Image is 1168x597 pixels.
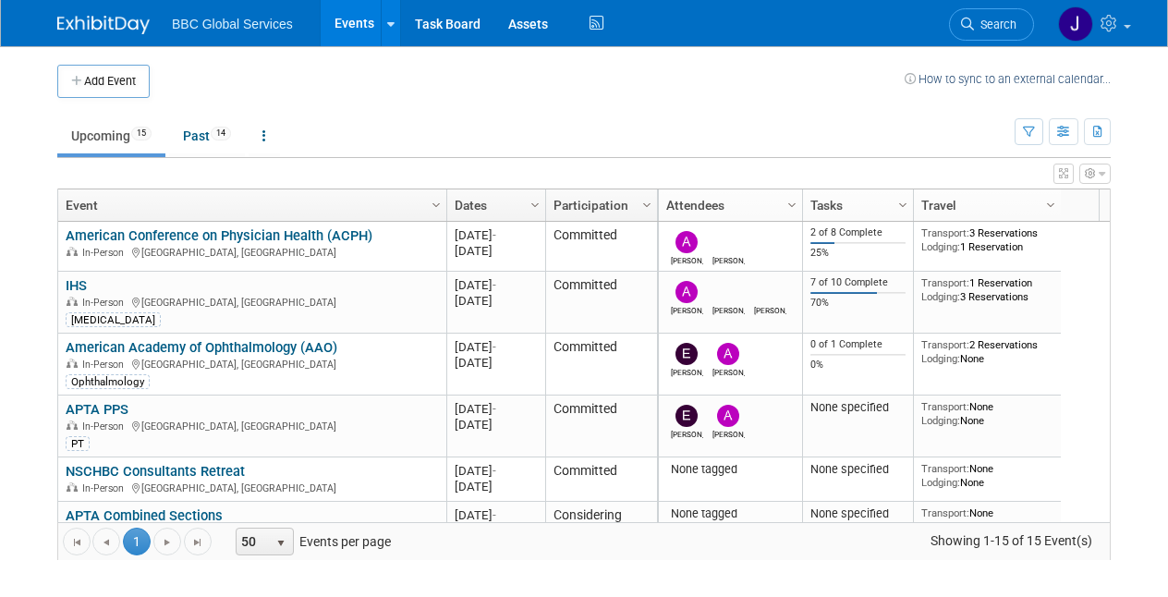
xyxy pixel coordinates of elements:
[921,414,960,427] span: Lodging:
[455,277,537,293] div: [DATE]
[974,18,1016,31] span: Search
[545,334,657,396] td: Committed
[554,189,645,221] a: Participation
[455,243,537,259] div: [DATE]
[717,281,739,303] img: Nathan Bush
[190,535,205,550] span: Go to the last page
[921,400,1054,427] div: None None
[172,17,293,31] span: BBC Global Services
[528,198,542,213] span: Column Settings
[545,502,657,546] td: Considering
[921,240,960,253] span: Lodging:
[57,16,150,34] img: ExhibitDay
[921,226,969,239] span: Transport:
[66,436,90,451] div: PT
[67,247,78,256] img: In-Person Event
[92,528,120,555] a: Go to the previous page
[666,462,796,477] div: None tagged
[455,479,537,494] div: [DATE]
[545,272,657,334] td: Committed
[810,359,906,372] div: 0%
[66,480,438,495] div: [GEOGRAPHIC_DATA], [GEOGRAPHIC_DATA]
[921,462,969,475] span: Transport:
[810,247,906,260] div: 25%
[712,427,745,439] div: Alex Corrigan
[493,402,496,416] span: -
[66,507,223,524] a: APTA Combined Sections
[493,278,496,292] span: -
[160,535,175,550] span: Go to the next page
[82,359,129,371] span: In-Person
[712,303,745,315] div: Nathan Bush
[66,339,337,356] a: American Academy of Ophthalmology (AAO)
[671,365,703,377] div: Ethan Denkensohn
[213,528,409,555] span: Events per page
[66,227,372,244] a: American Conference on Physician Health (ACPH)
[545,396,657,457] td: Committed
[949,8,1034,41] a: Search
[66,356,438,372] div: [GEOGRAPHIC_DATA], [GEOGRAPHIC_DATA]
[493,508,496,522] span: -
[921,462,1054,489] div: None None
[810,506,906,521] div: None specified
[66,374,150,389] div: Ophthalmology
[545,222,657,272] td: Committed
[455,227,537,243] div: [DATE]
[671,427,703,439] div: Ethan Denkensohn
[921,506,969,519] span: Transport:
[712,253,745,265] div: Michael Yablonowitz
[493,340,496,354] span: -
[759,281,781,303] img: Michael Yablonowitz
[894,189,914,217] a: Column Settings
[1043,198,1058,213] span: Column Settings
[717,231,739,253] img: Michael Yablonowitz
[810,189,901,221] a: Tasks
[455,417,537,433] div: [DATE]
[666,189,790,221] a: Attendees
[153,528,181,555] a: Go to the next page
[675,231,698,253] img: Alex Corrigan
[455,463,537,479] div: [DATE]
[66,277,87,294] a: IHS
[82,247,129,259] span: In-Person
[675,405,698,427] img: Ethan Denkensohn
[717,343,739,365] img: Alex Corrigan
[810,400,906,415] div: None specified
[67,482,78,492] img: In-Person Event
[810,276,906,289] div: 7 of 10 Complete
[921,189,1049,221] a: Travel
[921,476,960,489] span: Lodging:
[671,303,703,315] div: Alex Corrigan
[169,118,245,153] a: Past14
[810,297,906,310] div: 70%
[717,405,739,427] img: Alex Corrigan
[810,338,906,351] div: 0 of 1 Complete
[783,189,803,217] a: Column Settings
[455,293,537,309] div: [DATE]
[237,529,268,554] span: 50
[921,338,969,351] span: Transport:
[455,401,537,417] div: [DATE]
[57,118,165,153] a: Upcoming15
[455,507,537,523] div: [DATE]
[455,189,533,221] a: Dates
[905,72,1111,86] a: How to sync to an external calendar...
[123,528,151,555] span: 1
[921,352,960,365] span: Lodging:
[921,226,1054,253] div: 3 Reservations 1 Reservation
[67,420,78,430] img: In-Person Event
[184,528,212,555] a: Go to the last page
[675,281,698,303] img: Alex Corrigan
[66,312,161,327] div: [MEDICAL_DATA]
[66,401,128,418] a: APTA PPS
[785,198,799,213] span: Column Settings
[921,338,1054,365] div: 2 Reservations None
[69,535,84,550] span: Go to the first page
[455,355,537,371] div: [DATE]
[427,189,447,217] a: Column Settings
[274,536,288,551] span: select
[712,365,745,377] div: Alex Corrigan
[57,65,150,98] button: Add Event
[921,400,969,413] span: Transport:
[921,520,960,533] span: Lodging:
